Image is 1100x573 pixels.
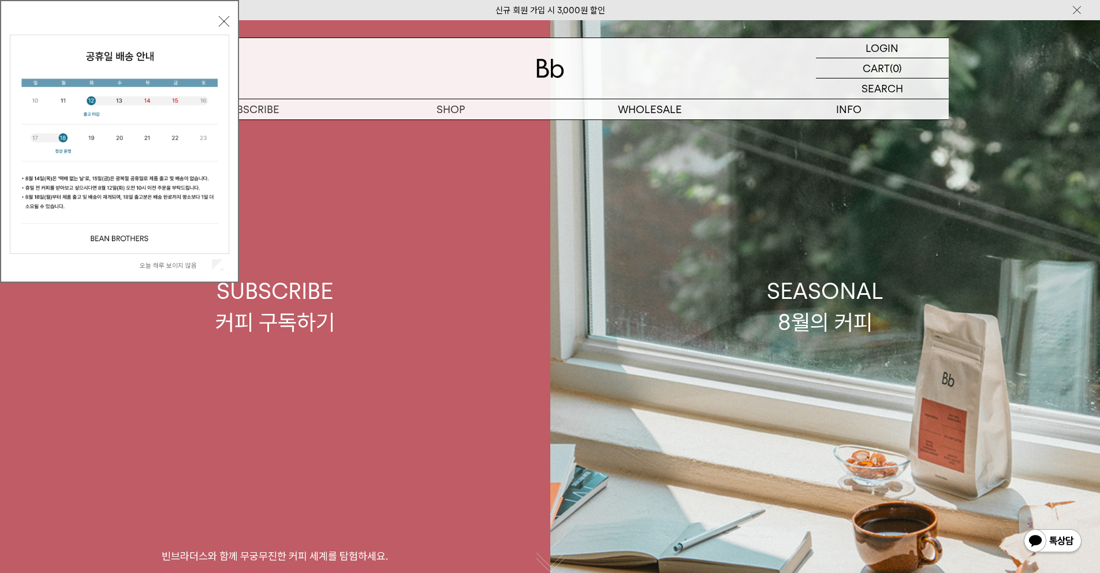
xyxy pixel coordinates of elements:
[140,261,210,269] label: 오늘 하루 보이지 않음
[550,99,750,119] p: WHOLESALE
[816,38,949,58] a: LOGIN
[862,78,903,99] p: SEARCH
[152,99,351,119] a: SUBSCRIBE
[750,99,949,119] p: INFO
[536,59,564,78] img: 로고
[10,35,229,253] img: cb63d4bbb2e6550c365f227fdc69b27f_113810.jpg
[495,5,605,16] a: 신규 회원 가입 시 3,000원 할인
[215,276,335,337] div: SUBSCRIBE 커피 구독하기
[351,99,550,119] a: SHOP
[816,58,949,78] a: CART (0)
[890,58,902,78] p: (0)
[1023,528,1083,556] img: 카카오톡 채널 1:1 채팅 버튼
[863,58,890,78] p: CART
[866,38,898,58] p: LOGIN
[767,276,883,337] div: SEASONAL 8월의 커피
[219,16,229,27] button: 닫기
